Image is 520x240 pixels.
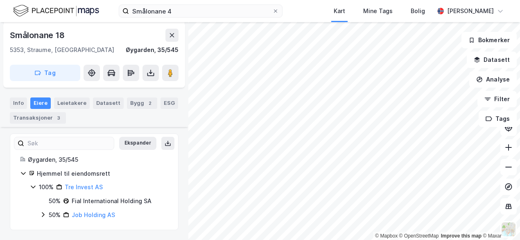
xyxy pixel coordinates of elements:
div: Datasett [93,97,124,109]
div: Bolig [411,6,425,16]
div: 3 [54,114,63,122]
div: Eiere [30,97,51,109]
div: Mine Tags [363,6,393,16]
button: Ekspander [119,137,156,150]
div: ESG [161,97,178,109]
iframe: Chat Widget [479,201,520,240]
a: Mapbox [375,233,398,239]
div: 2 [146,99,154,107]
div: Kart [334,6,345,16]
div: 100% [39,182,54,192]
div: [PERSON_NAME] [447,6,494,16]
div: 50% [49,210,61,220]
input: Søk [24,137,114,149]
button: Tag [10,65,80,81]
div: 50% [49,196,61,206]
div: Transaksjoner [10,112,66,124]
div: Øygarden, 35/545 [28,155,168,165]
div: Øygarden, 35/545 [126,45,179,55]
button: Filter [477,91,517,107]
div: Fial International Holding SA [72,196,151,206]
button: Bokmerker [461,32,517,48]
div: Kontrollprogram for chat [479,201,520,240]
img: logo.f888ab2527a4732fd821a326f86c7f29.svg [13,4,99,18]
div: Info [10,97,27,109]
div: 5353, Straume, [GEOGRAPHIC_DATA] [10,45,114,55]
a: Improve this map [441,233,482,239]
button: Tags [479,111,517,127]
a: Job Holding AS [72,211,115,218]
a: Tre Invest AS [65,183,103,190]
div: Smålonane 18 [10,29,66,42]
div: Hjemmel til eiendomsrett [37,169,168,179]
input: Søk på adresse, matrikkel, gårdeiere, leietakere eller personer [129,5,272,17]
button: Analyse [469,71,517,88]
a: OpenStreetMap [399,233,439,239]
div: Leietakere [54,97,90,109]
div: Bygg [127,97,157,109]
button: Datasett [467,52,517,68]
